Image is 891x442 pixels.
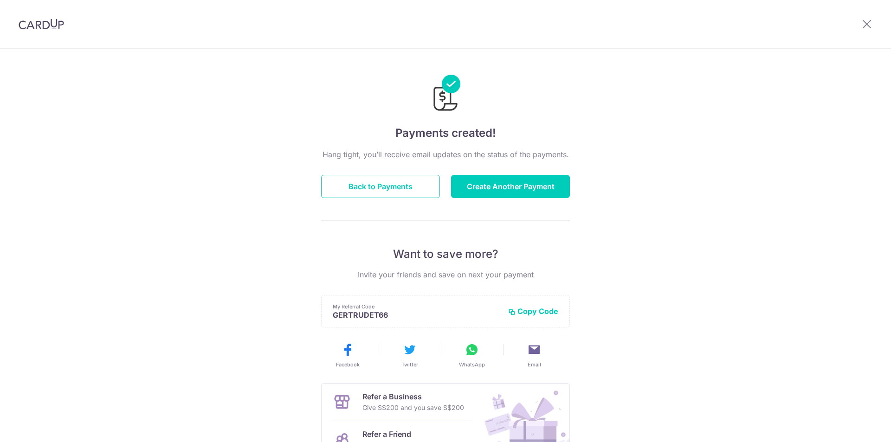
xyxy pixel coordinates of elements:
[508,307,558,316] button: Copy Code
[333,310,501,320] p: GERTRUDET66
[321,125,570,141] h4: Payments created!
[362,429,456,440] p: Refer a Friend
[382,342,437,368] button: Twitter
[401,361,418,368] span: Twitter
[19,19,64,30] img: CardUp
[320,342,375,368] button: Facebook
[451,175,570,198] button: Create Another Payment
[321,149,570,160] p: Hang tight, you’ll receive email updates on the status of the payments.
[321,247,570,262] p: Want to save more?
[507,342,562,368] button: Email
[321,269,570,280] p: Invite your friends and save on next your payment
[431,75,460,114] img: Payments
[832,414,882,437] iframe: Opens a widget where you can find more information
[321,175,440,198] button: Back to Payments
[362,391,464,402] p: Refer a Business
[459,361,485,368] span: WhatsApp
[528,361,541,368] span: Email
[333,303,501,310] p: My Referral Code
[336,361,360,368] span: Facebook
[362,402,464,413] p: Give S$200 and you save S$200
[445,342,499,368] button: WhatsApp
